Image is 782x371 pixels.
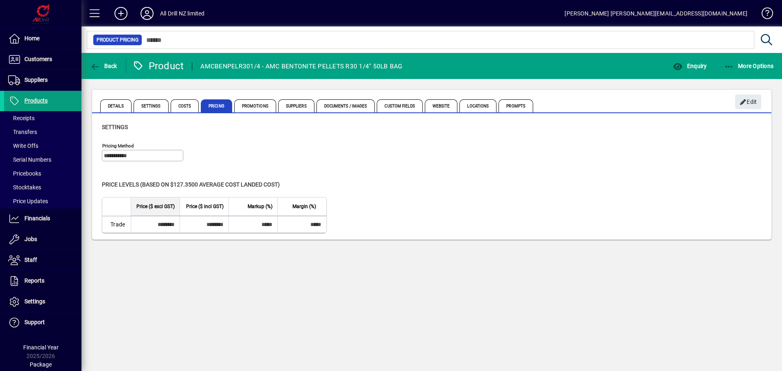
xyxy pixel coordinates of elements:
span: Financial Year [23,344,59,351]
span: Suppliers [24,77,48,83]
span: Website [425,99,458,112]
button: Back [88,59,119,73]
span: Locations [459,99,496,112]
span: Price ($ incl GST) [186,202,224,211]
button: Profile [134,6,160,21]
a: Financials [4,209,81,229]
span: Edit [740,95,757,109]
app-page-header-button: Back [81,59,126,73]
mat-label: Pricing method [102,143,134,149]
span: Product Pricing [97,36,138,44]
span: Costs [171,99,199,112]
button: More Options [722,59,776,73]
span: Pricing [201,99,232,112]
div: AMCBENPELR301/4 - AMC BENTONITE PELLETS R30 1/4" 50LB BAG [200,60,402,73]
button: Edit [735,94,761,109]
span: Price Updates [8,198,48,204]
span: Financials [24,215,50,222]
span: Receipts [8,115,35,121]
button: Add [108,6,134,21]
span: Write Offs [8,143,38,149]
span: Details [100,99,132,112]
span: Settings [24,298,45,305]
span: Customers [24,56,52,62]
span: Settings [102,124,128,130]
a: Price Updates [4,194,81,208]
div: [PERSON_NAME] [PERSON_NAME][EMAIL_ADDRESS][DOMAIN_NAME] [565,7,747,20]
span: Home [24,35,40,42]
span: Jobs [24,236,37,242]
span: Promotions [234,99,276,112]
button: Enquiry [671,59,709,73]
span: Markup (%) [248,202,272,211]
a: Write Offs [4,139,81,153]
span: Documents / Images [316,99,375,112]
span: Products [24,97,48,104]
span: Reports [24,277,44,284]
span: Staff [24,257,37,263]
a: Pricebooks [4,167,81,180]
span: Price levels (based on $127.3500 Average cost landed cost) [102,181,280,188]
span: Suppliers [278,99,314,112]
a: Serial Numbers [4,153,81,167]
a: Stocktakes [4,180,81,194]
span: Price ($ excl GST) [136,202,175,211]
a: Staff [4,250,81,270]
span: Prompts [499,99,533,112]
a: Settings [4,292,81,312]
span: Margin (%) [292,202,316,211]
span: Custom Fields [377,99,422,112]
a: Suppliers [4,70,81,90]
span: More Options [724,63,774,69]
a: Support [4,312,81,333]
span: Package [30,361,52,368]
a: Knowledge Base [756,2,772,28]
span: Support [24,319,45,325]
a: Customers [4,49,81,70]
span: Stocktakes [8,184,41,191]
span: Pricebooks [8,170,41,177]
a: Reports [4,271,81,291]
span: Back [90,63,117,69]
div: All Drill NZ limited [160,7,205,20]
span: Transfers [8,129,37,135]
div: Product [132,59,184,72]
a: Transfers [4,125,81,139]
span: Settings [134,99,169,112]
a: Receipts [4,111,81,125]
a: Home [4,29,81,49]
span: Serial Numbers [8,156,51,163]
span: Enquiry [673,63,707,69]
a: Jobs [4,229,81,250]
td: Trade [102,216,131,233]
